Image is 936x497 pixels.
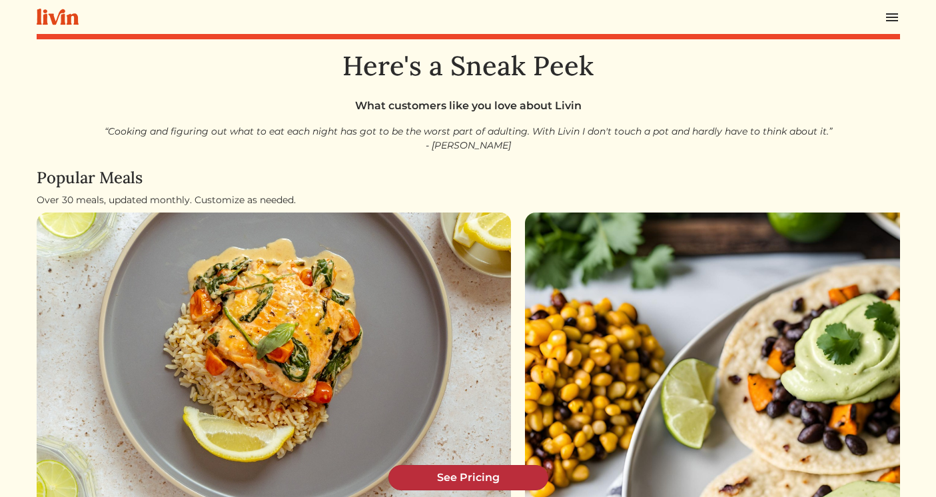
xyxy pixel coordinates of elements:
[37,98,900,114] div: What customers like you love about Livin
[37,9,79,25] img: livin-logo-a0d97d1a881af30f6274990eb6222085a2533c92bbd1e4f22c21b4f0d0e3210c.svg
[37,169,900,188] h4: Popular Meals
[69,125,868,153] p: “Cooking and figuring out what to eat each night has got to be the worst part of adulting. With L...
[37,50,900,82] h1: Here's a Sneak Peek
[388,465,548,490] a: See Pricing
[37,193,900,207] div: Over 30 meals, updated monthly. Customize as needed.
[884,9,900,25] img: menu_hamburger-cb6d353cf0ecd9f46ceae1c99ecbeb4a00e71ca567a856bd81f57e9d8c17bb26.svg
